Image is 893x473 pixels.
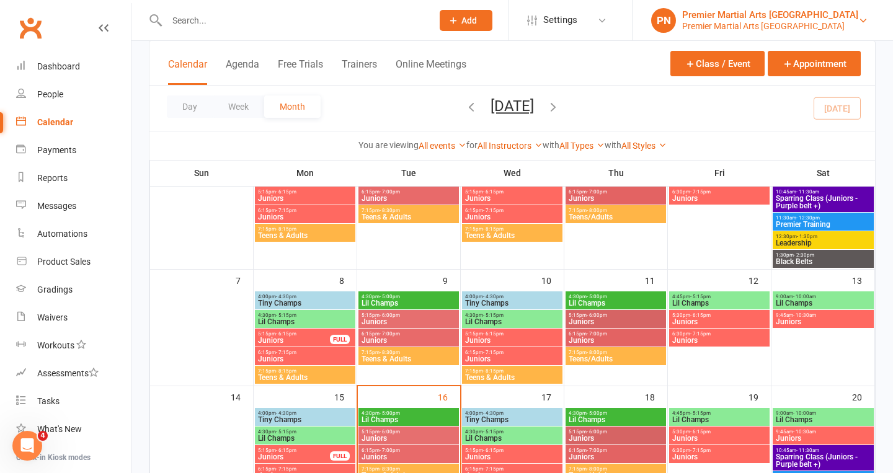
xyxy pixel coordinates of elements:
[257,189,353,195] span: 5:15pm
[670,51,765,76] button: Class / Event
[568,453,664,461] span: Juniors
[257,416,353,423] span: Tiny Champs
[464,226,560,232] span: 7:15pm
[852,270,874,290] div: 13
[357,160,461,186] th: Tue
[672,337,767,344] span: Juniors
[276,410,296,416] span: - 4:30pm
[16,415,131,443] a: What's New
[775,410,871,416] span: 9:00am
[276,294,296,299] span: - 4:30pm
[483,350,504,355] span: - 7:15pm
[852,386,874,407] div: 20
[361,435,456,442] span: Juniors
[257,226,353,232] span: 7:15pm
[749,386,771,407] div: 19
[380,189,400,195] span: - 7:00pm
[794,252,814,258] span: - 2:30pm
[361,429,456,435] span: 5:15pm
[672,318,767,325] span: Juniors
[37,61,80,71] div: Dashboard
[276,368,296,374] span: - 8:15pm
[16,192,131,220] a: Messages
[775,252,871,258] span: 1:30pm
[568,299,664,307] span: Lil Champs
[257,374,353,381] span: Teens & Adults
[796,215,820,221] span: - 12:30pm
[257,435,353,442] span: Lil Champs
[12,431,42,461] iframe: Intercom live chat
[461,160,564,186] th: Wed
[793,312,816,318] span: - 10:30am
[749,270,771,290] div: 12
[796,448,819,453] span: - 11:30am
[37,89,63,99] div: People
[464,350,560,355] span: 6:15pm
[37,368,99,378] div: Assessments
[380,312,400,318] span: - 6:00pm
[16,276,131,304] a: Gradings
[334,386,357,407] div: 15
[568,208,664,213] span: 7:15pm
[568,318,664,325] span: Juniors
[16,220,131,248] a: Automations
[464,368,560,374] span: 7:15pm
[568,195,664,202] span: Juniors
[257,294,353,299] span: 4:00pm
[672,195,767,202] span: Juniors
[672,416,767,423] span: Lil Champs
[464,416,560,423] span: Tiny Champs
[672,429,767,435] span: 5:30pm
[276,466,296,472] span: - 7:15pm
[396,58,466,85] button: Online Meetings
[37,340,74,350] div: Workouts
[278,58,323,85] button: Free Trials
[464,410,560,416] span: 4:00pm
[672,294,767,299] span: 4:45pm
[464,213,560,221] span: Juniors
[483,294,504,299] span: - 4:30pm
[37,285,73,294] div: Gradings
[690,448,711,453] span: - 7:15pm
[775,234,871,239] span: 12:30pm
[491,97,534,115] button: [DATE]
[464,466,560,472] span: 6:15pm
[464,337,560,344] span: Juniors
[775,299,871,307] span: Lil Champs
[775,435,871,442] span: Juniors
[483,448,504,453] span: - 6:15pm
[568,435,664,442] span: Juniors
[568,294,664,299] span: 4:30pm
[621,141,667,151] a: All Styles
[380,294,400,299] span: - 5:00pm
[236,270,253,290] div: 7
[213,95,264,118] button: Week
[361,448,456,453] span: 6:15pm
[438,386,460,407] div: 16
[257,331,331,337] span: 5:15pm
[564,160,668,186] th: Thu
[587,294,607,299] span: - 5:00pm
[775,189,871,195] span: 10:45am
[361,189,456,195] span: 6:15pm
[568,213,664,221] span: Teens/Adults
[796,189,819,195] span: - 11:30am
[16,332,131,360] a: Workouts
[16,248,131,276] a: Product Sales
[163,12,424,29] input: Search...
[37,257,91,267] div: Product Sales
[330,451,350,461] div: FULL
[440,10,492,31] button: Add
[339,270,357,290] div: 8
[605,140,621,150] strong: with
[568,189,664,195] span: 6:15pm
[276,331,296,337] span: - 6:15pm
[672,453,767,461] span: Juniors
[257,195,353,202] span: Juniors
[587,429,607,435] span: - 6:00pm
[587,208,607,213] span: - 8:00pm
[478,141,543,151] a: All Instructors
[483,410,504,416] span: - 4:30pm
[37,396,60,406] div: Tasks
[464,318,560,325] span: Lil Champs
